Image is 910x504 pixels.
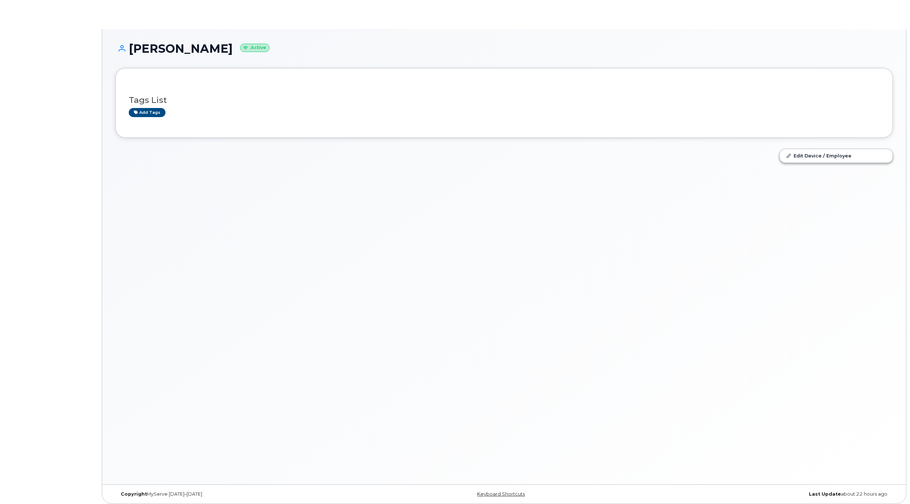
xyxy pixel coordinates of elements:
a: Add tags [129,108,165,117]
small: Active [240,44,270,52]
h3: Tags List [129,96,879,105]
a: Edit Device / Employee [780,149,893,162]
strong: Last Update [809,491,841,497]
div: MyServe [DATE]–[DATE] [115,491,375,497]
div: about 22 hours ago [634,491,893,497]
h1: [PERSON_NAME] [115,42,893,55]
a: Keyboard Shortcuts [477,491,525,497]
strong: Copyright [121,491,147,497]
